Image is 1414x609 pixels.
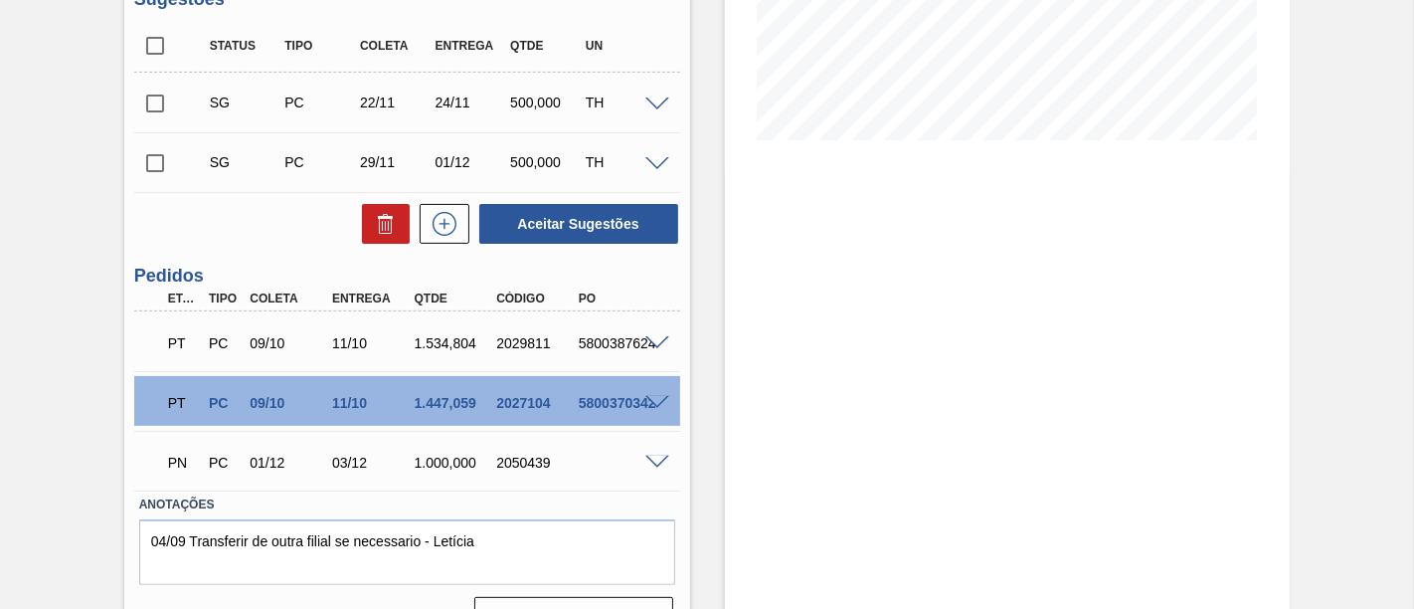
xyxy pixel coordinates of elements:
div: TH [581,154,662,170]
div: 1.447,059 [410,395,499,411]
div: Qtde [505,39,587,53]
div: PO [574,292,663,305]
div: 500,000 [505,154,587,170]
div: 5800387624 [574,335,663,351]
div: Pedido de Compra [204,455,244,471]
div: 2027104 [491,395,581,411]
div: 1.534,804 [410,335,499,351]
div: Pedido em Trânsito [163,381,203,425]
div: Etapa [163,292,203,305]
div: 11/10/2025 [327,395,417,411]
div: Status [205,39,286,53]
div: Tipo [204,292,244,305]
div: 1.000,000 [410,455,499,471]
div: 29/11/2025 [355,154,437,170]
div: 11/10/2025 [327,335,417,351]
div: Pedido de Compra [279,95,361,110]
div: Aceitar Sugestões [469,202,680,246]
textarea: 04/09 Transferir de outra filial se necessario - Letícia [139,519,675,585]
div: 5800370342 [574,395,663,411]
div: 500,000 [505,95,587,110]
div: 24/11/2025 [431,95,512,110]
div: 03/12/2025 [327,455,417,471]
div: 2029811 [491,335,581,351]
p: PT [168,395,198,411]
h3: Pedidos [134,266,680,287]
div: 01/12/2025 [245,455,334,471]
div: Coleta [355,39,437,53]
div: 2050439 [491,455,581,471]
label: Anotações [139,491,675,519]
div: Sugestão Criada [205,95,286,110]
div: 01/12/2025 [431,154,512,170]
div: Coleta [245,292,334,305]
div: Nova sugestão [410,204,469,244]
div: Entrega [431,39,512,53]
div: Pedido em Negociação [163,441,203,485]
div: UN [581,39,662,53]
div: Entrega [327,292,417,305]
div: 09/10/2025 [245,335,334,351]
div: TH [581,95,662,110]
div: Pedido de Compra [204,395,244,411]
p: PT [168,335,198,351]
div: Pedido de Compra [279,154,361,170]
div: Código [491,292,581,305]
div: Pedido de Compra [204,335,244,351]
div: Qtde [410,292,499,305]
p: PN [168,455,198,471]
div: Pedido em Trânsito [163,321,203,365]
button: Aceitar Sugestões [479,204,678,244]
div: Sugestão Criada [205,154,286,170]
div: Excluir Sugestões [352,204,410,244]
div: 09/10/2025 [245,395,334,411]
div: 22/11/2025 [355,95,437,110]
div: Tipo [279,39,361,53]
